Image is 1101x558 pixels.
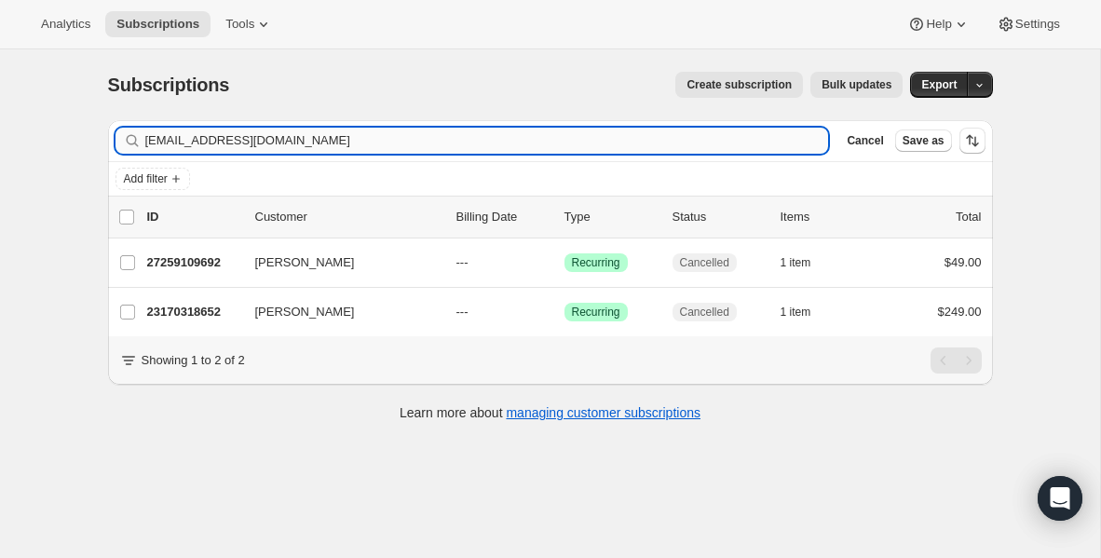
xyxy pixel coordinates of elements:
div: 27259109692[PERSON_NAME]---SuccessRecurringCancelled1 item$49.00 [147,250,982,276]
button: Sort the results [959,128,985,154]
div: IDCustomerBilling DateTypeStatusItemsTotal [147,208,982,226]
span: [PERSON_NAME] [255,303,355,321]
span: Add filter [124,171,168,186]
span: 1 item [781,255,811,270]
p: 27259109692 [147,253,240,272]
span: Tools [225,17,254,32]
span: 1 item [781,305,811,320]
button: Create subscription [675,72,803,98]
p: Customer [255,208,442,226]
p: Learn more about [400,403,700,422]
button: Tools [214,11,284,37]
span: Settings [1015,17,1060,32]
button: Add filter [116,168,190,190]
div: 23170318652[PERSON_NAME]---SuccessRecurringCancelled1 item$249.00 [147,299,982,325]
button: Help [896,11,981,37]
button: [PERSON_NAME] [244,248,430,278]
p: Showing 1 to 2 of 2 [142,351,245,370]
button: Save as [895,129,952,152]
div: Type [564,208,658,226]
p: Status [673,208,766,226]
span: $49.00 [945,255,982,269]
span: Subscriptions [116,17,199,32]
p: Billing Date [456,208,550,226]
span: --- [456,305,469,319]
button: Bulk updates [810,72,903,98]
button: Analytics [30,11,102,37]
button: 1 item [781,250,832,276]
span: Cancel [847,133,883,148]
p: Total [956,208,981,226]
span: Subscriptions [108,75,230,95]
span: Cancelled [680,305,729,320]
div: Open Intercom Messenger [1038,476,1082,521]
input: Filter subscribers [145,128,829,154]
button: 1 item [781,299,832,325]
span: Recurring [572,305,620,320]
span: --- [456,255,469,269]
p: ID [147,208,240,226]
nav: Pagination [931,347,982,374]
button: Cancel [839,129,890,152]
span: Bulk updates [822,77,891,92]
button: [PERSON_NAME] [244,297,430,327]
span: Recurring [572,255,620,270]
button: Subscriptions [105,11,211,37]
span: Help [926,17,951,32]
button: Export [910,72,968,98]
span: Save as [903,133,945,148]
a: managing customer subscriptions [506,405,700,420]
span: Create subscription [686,77,792,92]
p: 23170318652 [147,303,240,321]
span: Export [921,77,957,92]
span: Cancelled [680,255,729,270]
div: Items [781,208,874,226]
span: $249.00 [938,305,982,319]
span: [PERSON_NAME] [255,253,355,272]
span: Analytics [41,17,90,32]
button: Settings [985,11,1071,37]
